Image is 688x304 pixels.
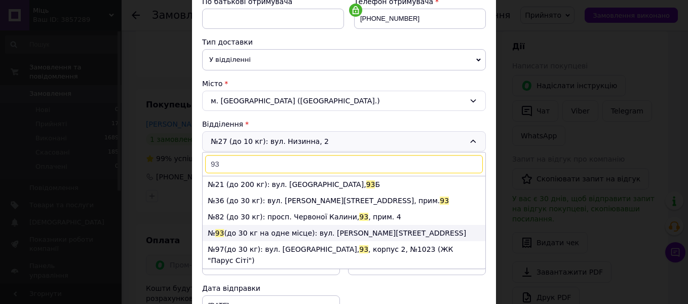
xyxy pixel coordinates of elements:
li: №97(до 30 кг): вул. [GEOGRAPHIC_DATA], , корпус 2, №1023 (ЖК "Парус Сіті") [203,241,485,269]
div: Місто [202,79,486,89]
span: 93 [440,197,449,205]
div: Дата відправки [202,283,340,293]
li: № (до 30 кг на одне місце): вул. [PERSON_NAME][STREET_ADDRESS] [203,225,485,241]
div: №27 (до 10 кг): вул. Низинна, 2 [202,131,486,151]
div: м. [GEOGRAPHIC_DATA] ([GEOGRAPHIC_DATA].) [202,91,486,111]
li: №21 (до 200 кг): вул. [GEOGRAPHIC_DATA], Б [203,176,485,193]
span: 93 [359,245,368,253]
li: №36 (до 30 кг): вул. [PERSON_NAME][STREET_ADDRESS], прим. [203,193,485,209]
div: Відділення [202,119,486,129]
li: №82 (до 30 кг): просп. Червоної Калини, , прим. 4 [203,209,485,225]
span: 93 [215,229,224,237]
span: Тип доставки [202,38,253,46]
span: У відділенні [202,49,486,70]
input: +380 [354,9,486,29]
span: 93 [359,213,368,221]
span: 93 [366,180,375,188]
input: Знайти [205,155,483,173]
